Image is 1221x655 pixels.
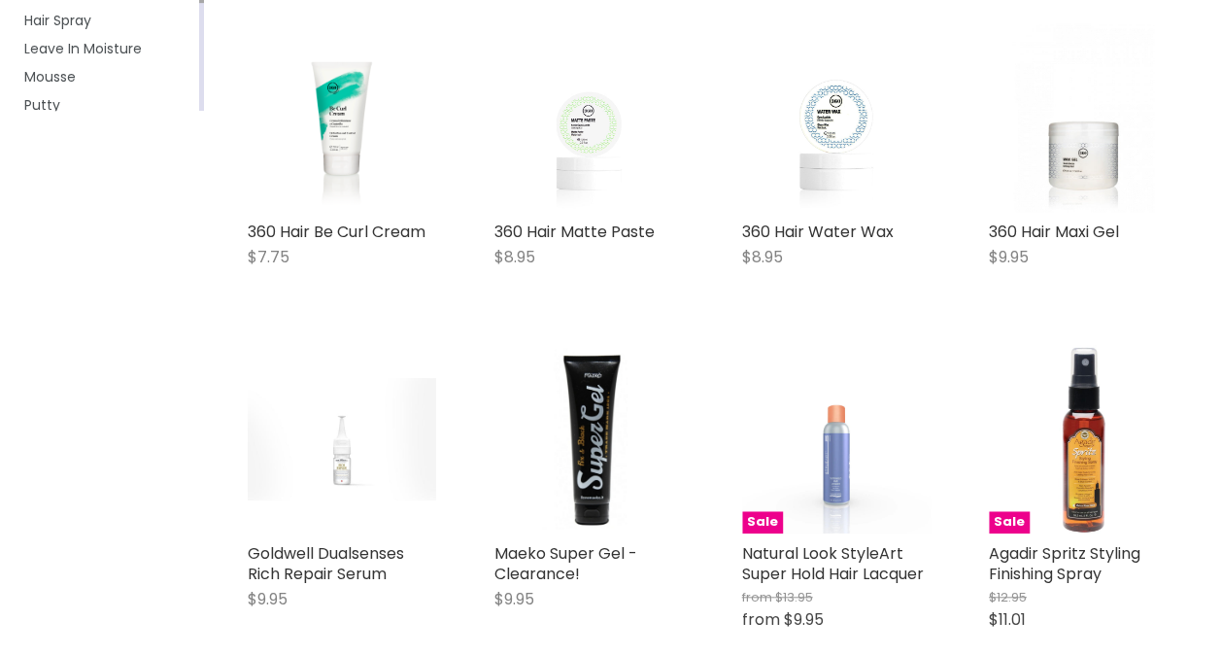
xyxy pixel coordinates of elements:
[989,246,1029,268] span: $9.95
[494,221,655,243] a: 360 Hair Matte Paste
[742,608,780,631] span: from
[24,67,76,86] span: Mousse
[24,95,60,115] span: Putty
[742,345,931,534] a: Natural Look StyleArt Super Hold Hair LacquerSale
[989,345,1177,534] a: Agadir Spritz Styling Finishing SpraySale
[248,345,436,534] a: Goldwell Dualsenses Rich Repair Serum
[1012,23,1154,212] img: 360 Hair Maxi Gel
[248,588,288,610] span: $9.95
[248,221,425,243] a: 360 Hair Be Curl Cream
[494,588,534,610] span: $9.95
[536,345,642,534] img: Maeko Super Gel - Clearance!
[989,588,1027,606] span: $12.95
[784,608,824,631] span: $9.95
[742,542,924,585] a: Natural Look StyleArt Super Hold Hair Lacquer
[989,608,1026,631] span: $11.01
[775,588,813,606] span: $13.95
[494,345,683,534] a: Maeko Super Gel - Clearance!
[742,588,772,606] span: from
[248,23,436,212] a: 360 Hair Be Curl Cream
[765,23,907,212] img: 360 Hair Water Wax
[989,542,1140,585] a: Agadir Spritz Styling Finishing Spray
[24,11,91,30] span: Hair Spray
[494,542,637,585] a: Maeko Super Gel - Clearance!
[742,246,783,268] span: $8.95
[742,221,894,243] a: 360 Hair Water Wax
[248,378,436,500] img: Goldwell Dualsenses Rich Repair Serum
[24,94,195,116] a: Putty
[519,23,661,212] img: 360 Hair Matte Paste
[989,221,1119,243] a: 360 Hair Maxi Gel
[24,38,195,59] a: Leave In Moisture
[24,66,195,87] a: Mousse
[989,23,1177,212] a: 360 Hair Maxi Gel
[742,511,783,534] span: Sale
[24,10,195,31] a: Hair Spray
[248,246,289,268] span: $7.75
[290,23,393,212] img: 360 Hair Be Curl Cream
[494,246,535,268] span: $8.95
[989,511,1030,534] span: Sale
[24,39,142,58] span: Leave In Moisture
[1020,345,1146,534] img: Agadir Spritz Styling Finishing Spray
[248,542,404,585] a: Goldwell Dualsenses Rich Repair Serum
[742,23,931,212] a: 360 Hair Water Wax
[742,345,931,534] img: Natural Look StyleArt Super Hold Hair Lacquer
[494,23,683,212] a: 360 Hair Matte Paste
